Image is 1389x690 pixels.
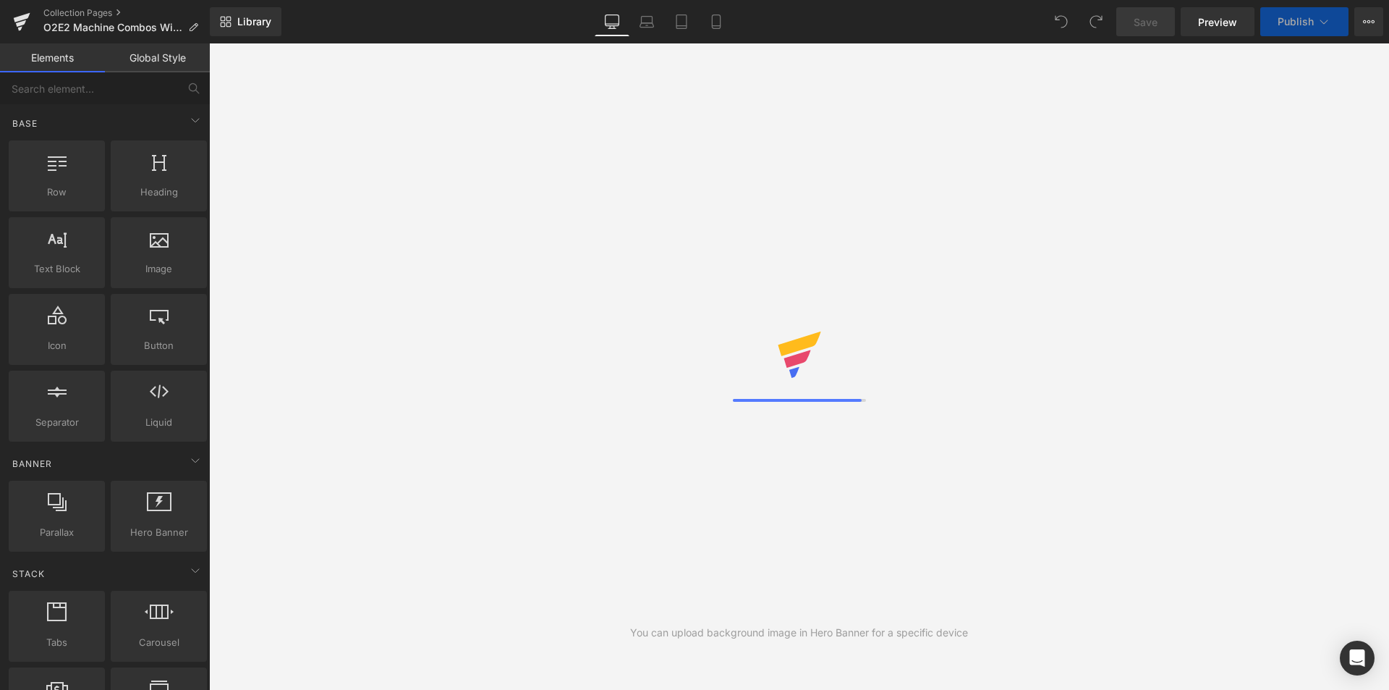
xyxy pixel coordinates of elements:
span: Base [11,117,39,130]
button: More [1354,7,1383,36]
span: Text Block [13,261,101,277]
span: Icon [13,338,101,353]
span: Heading [115,185,203,200]
span: Stack [11,567,46,581]
span: Publish [1278,16,1314,28]
a: New Library [210,7,281,36]
span: Save [1134,14,1157,30]
a: Global Style [105,43,210,72]
button: Publish [1260,7,1348,36]
button: Undo [1047,7,1076,36]
a: Collection Pages [43,7,210,19]
a: Laptop [629,7,664,36]
span: Parallax [13,525,101,540]
span: Button [115,338,203,353]
a: Preview [1181,7,1254,36]
span: O2E2 Machine Combos Without Sidebar [43,22,182,33]
a: Desktop [595,7,629,36]
span: Banner [11,457,54,471]
div: You can upload background image in Hero Banner for a specific device [630,625,968,641]
a: Tablet [664,7,699,36]
span: Row [13,185,101,200]
div: Open Intercom Messenger [1340,641,1375,676]
span: Hero Banner [115,525,203,540]
span: Library [237,15,271,28]
button: Redo [1082,7,1110,36]
span: Tabs [13,635,101,650]
span: Separator [13,415,101,430]
span: Liquid [115,415,203,430]
span: Preview [1198,14,1237,30]
span: Carousel [115,635,203,650]
a: Mobile [699,7,734,36]
span: Image [115,261,203,277]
